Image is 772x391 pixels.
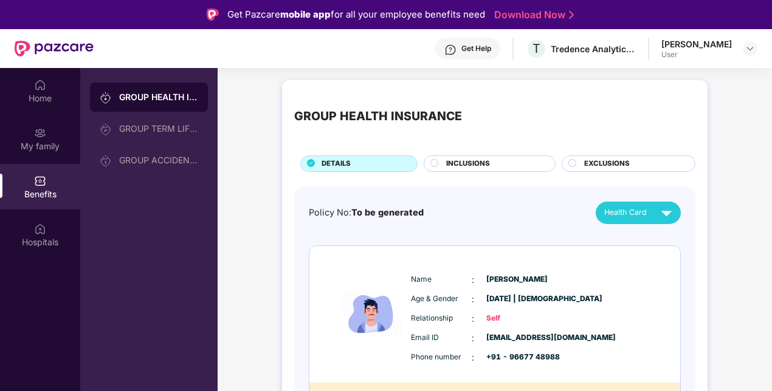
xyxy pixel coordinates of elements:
[351,207,424,217] span: To be generated
[100,155,112,167] img: svg+xml;base64,PHN2ZyB3aWR0aD0iMjAiIGhlaWdodD0iMjAiIHZpZXdCb3g9IjAgMCAyMCAyMCIgZmlsbD0ibm9uZSIgeG...
[15,41,94,56] img: New Pazcare Logo
[569,8,574,21] img: Stroke
[472,312,474,325] span: :
[472,351,474,364] span: :
[294,107,462,126] div: GROUP HEALTH INSURANCE
[661,50,732,59] div: User
[494,8,570,21] a: Download Now
[551,43,636,55] div: Tredence Analytics Solutions Private Limited
[444,44,457,56] img: svg+xml;base64,PHN2ZyBpZD0iSGVscC0zMngzMiIgeG1sbnM9Imh0dHA6Ly93d3cudzMub3JnLzIwMDAvc3ZnIiB3aWR0aD...
[584,158,630,169] span: EXCLUSIONS
[486,313,547,324] span: Self
[604,206,647,219] span: Health Card
[472,293,474,306] span: :
[227,7,485,22] div: Get Pazcare for all your employee benefits need
[472,331,474,345] span: :
[119,155,198,165] div: GROUP ACCIDENTAL INSURANCE
[119,91,198,103] div: GROUP HEALTH INSURANCE
[411,332,472,344] span: Email ID
[532,41,540,56] span: T
[100,92,112,104] img: svg+xml;base64,PHN2ZyB3aWR0aD0iMjAiIGhlaWdodD0iMjAiIHZpZXdCb3g9IjAgMCAyMCAyMCIgZmlsbD0ibm9uZSIgeG...
[446,158,490,169] span: INCLUSIONS
[309,206,424,220] div: Policy No:
[656,202,677,223] img: svg+xml;base64,PHN2ZyB4bWxucz0iaHR0cDovL3d3dy53My5vcmcvMjAwMC9zdmciIHZpZXdCb3g9IjAgMCAyNCAyNCIgd2...
[486,293,547,305] span: [DATE] | [DEMOGRAPHIC_DATA]
[745,44,755,53] img: svg+xml;base64,PHN2ZyBpZD0iRHJvcGRvd24tMzJ4MzIiIHhtbG5zPSJodHRwOi8vd3d3LnczLm9yZy8yMDAwL3N2ZyIgd2...
[472,273,474,287] span: :
[486,274,547,285] span: [PERSON_NAME]
[34,175,46,187] img: svg+xml;base64,PHN2ZyBpZD0iQmVuZWZpdHMiIHhtbG5zPSJodHRwOi8vd3d3LnczLm9yZy8yMDAwL3N2ZyIgd2lkdGg9Ij...
[596,202,681,224] button: Health Card
[411,352,472,363] span: Phone number
[335,264,408,364] img: icon
[411,274,472,285] span: Name
[322,158,351,169] span: DETAILS
[411,293,472,305] span: Age & Gender
[411,313,472,324] span: Relationship
[34,223,46,235] img: svg+xml;base64,PHN2ZyBpZD0iSG9zcGl0YWxzIiB4bWxucz0iaHR0cDovL3d3dy53My5vcmcvMjAwMC9zdmciIHdpZHRoPS...
[119,124,198,134] div: GROUP TERM LIFE INSURANCE
[661,38,732,50] div: [PERSON_NAME]
[100,123,112,135] img: svg+xml;base64,PHN2ZyB3aWR0aD0iMjAiIGhlaWdodD0iMjAiIHZpZXdCb3g9IjAgMCAyMCAyMCIgZmlsbD0ibm9uZSIgeG...
[207,8,219,21] img: Logo
[461,44,491,53] div: Get Help
[486,332,547,344] span: [EMAIL_ADDRESS][DOMAIN_NAME]
[34,79,46,91] img: svg+xml;base64,PHN2ZyBpZD0iSG9tZSIgeG1sbnM9Imh0dHA6Ly93d3cudzMub3JnLzIwMDAvc3ZnIiB3aWR0aD0iMjAiIG...
[280,8,331,20] strong: mobile app
[486,352,547,363] span: +91 - 96677 48988
[34,127,46,139] img: svg+xml;base64,PHN2ZyB3aWR0aD0iMjAiIGhlaWdodD0iMjAiIHZpZXdCb3g9IjAgMCAyMCAyMCIgZmlsbD0ibm9uZSIgeG...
